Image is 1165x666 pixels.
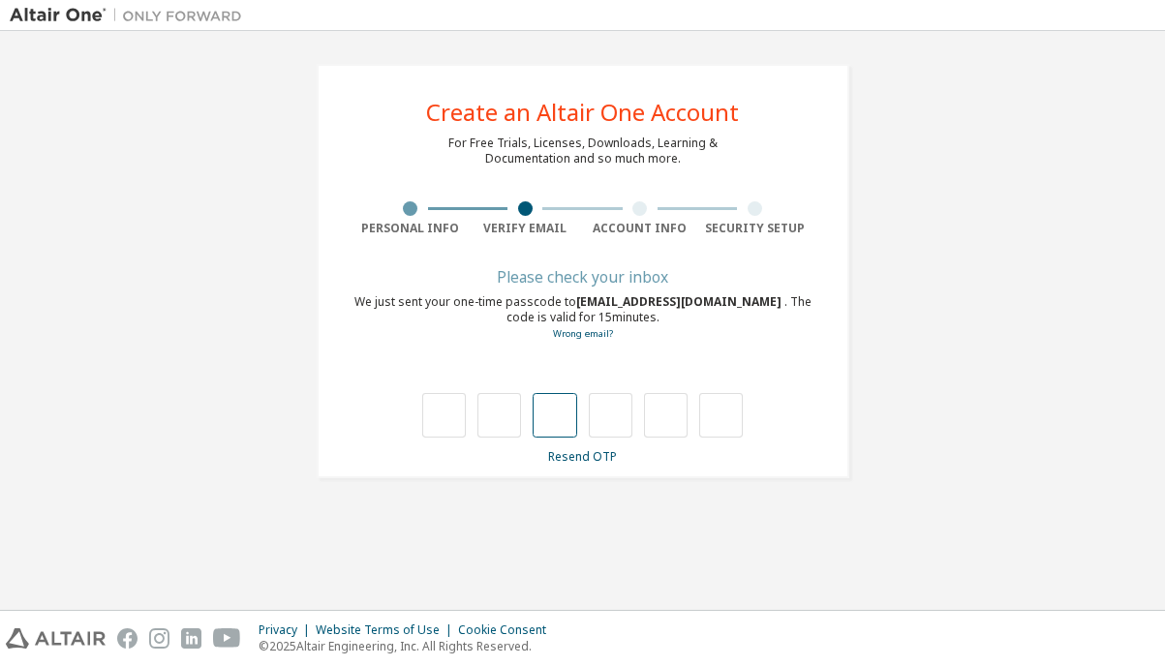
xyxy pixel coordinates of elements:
[553,327,613,340] a: Go back to the registration form
[316,622,458,638] div: Website Terms of Use
[353,271,812,283] div: Please check your inbox
[468,221,583,236] div: Verify Email
[548,448,617,465] a: Resend OTP
[458,622,558,638] div: Cookie Consent
[426,101,739,124] div: Create an Altair One Account
[213,628,241,649] img: youtube.svg
[583,221,698,236] div: Account Info
[181,628,201,649] img: linkedin.svg
[149,628,169,649] img: instagram.svg
[259,638,558,654] p: © 2025 Altair Engineering, Inc. All Rights Reserved.
[576,293,784,310] span: [EMAIL_ADDRESS][DOMAIN_NAME]
[353,221,469,236] div: Personal Info
[6,628,106,649] img: altair_logo.svg
[10,6,252,25] img: Altair One
[117,628,138,649] img: facebook.svg
[259,622,316,638] div: Privacy
[697,221,812,236] div: Security Setup
[448,136,718,166] div: For Free Trials, Licenses, Downloads, Learning & Documentation and so much more.
[353,294,812,342] div: We just sent your one-time passcode to . The code is valid for 15 minutes.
